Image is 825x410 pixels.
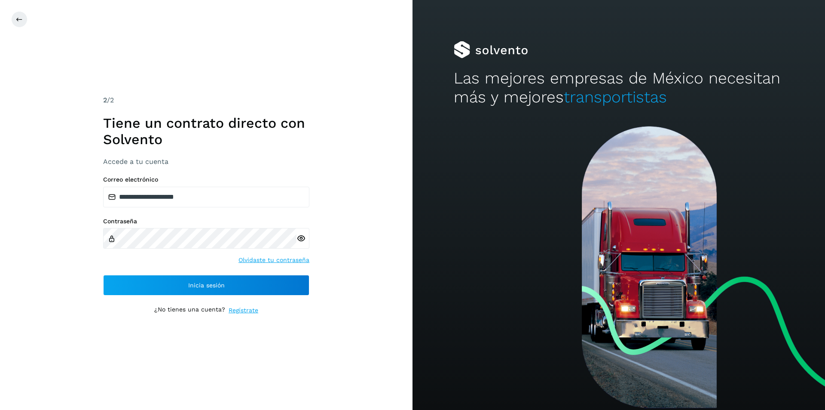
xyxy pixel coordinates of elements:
a: Regístrate [229,306,258,315]
h1: Tiene un contrato directo con Solvento [103,115,309,148]
span: 2 [103,96,107,104]
h3: Accede a tu cuenta [103,157,309,166]
span: Inicia sesión [188,282,225,288]
a: Olvidaste tu contraseña [238,256,309,265]
button: Inicia sesión [103,275,309,296]
label: Correo electrónico [103,176,309,183]
label: Contraseña [103,218,309,225]
p: ¿No tienes una cuenta? [154,306,225,315]
div: /2 [103,95,309,105]
span: transportistas [564,88,667,106]
h2: Las mejores empresas de México necesitan más y mejores [454,69,784,107]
